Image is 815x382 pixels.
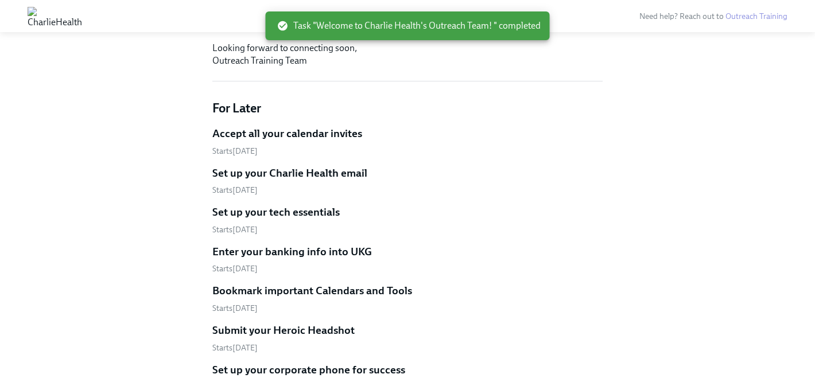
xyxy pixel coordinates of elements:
[212,323,603,353] a: Submit your Heroic HeadshotStarts[DATE]
[212,166,367,181] h5: Set up your Charlie Health email
[212,126,603,157] a: Accept all your calendar invitesStarts[DATE]
[277,20,541,32] span: Task "Welcome to Charlie Health's Outreach Team! " completed
[212,323,355,338] h5: Submit your Heroic Headshot
[639,11,787,21] span: Need help? Reach out to
[212,362,405,377] h5: Set up your corporate phone for success
[212,42,603,67] p: Looking forward to connecting soon, Outreach Training Team
[212,205,340,220] h5: Set up your tech essentials
[212,283,603,314] a: Bookmark important Calendars and ToolsStarts[DATE]
[28,7,82,25] img: CharlieHealth
[212,283,412,298] h5: Bookmark important Calendars and Tools
[212,225,258,235] span: Monday, October 6th 2025, 10:00 am
[212,205,603,235] a: Set up your tech essentialsStarts[DATE]
[725,11,787,21] a: Outreach Training
[212,303,258,313] span: Monday, October 6th 2025, 10:00 am
[212,264,258,274] span: Monday, October 6th 2025, 10:00 am
[212,185,258,195] span: Monday, October 6th 2025, 10:00 am
[212,244,372,259] h5: Enter your banking info into UKG
[212,100,603,117] h4: For Later
[212,166,603,196] a: Set up your Charlie Health emailStarts[DATE]
[212,244,603,275] a: Enter your banking info into UKGStarts[DATE]
[212,126,362,141] h5: Accept all your calendar invites
[212,343,258,353] span: Monday, October 6th 2025, 10:00 am
[212,146,258,156] span: Monday, October 6th 2025, 10:00 am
